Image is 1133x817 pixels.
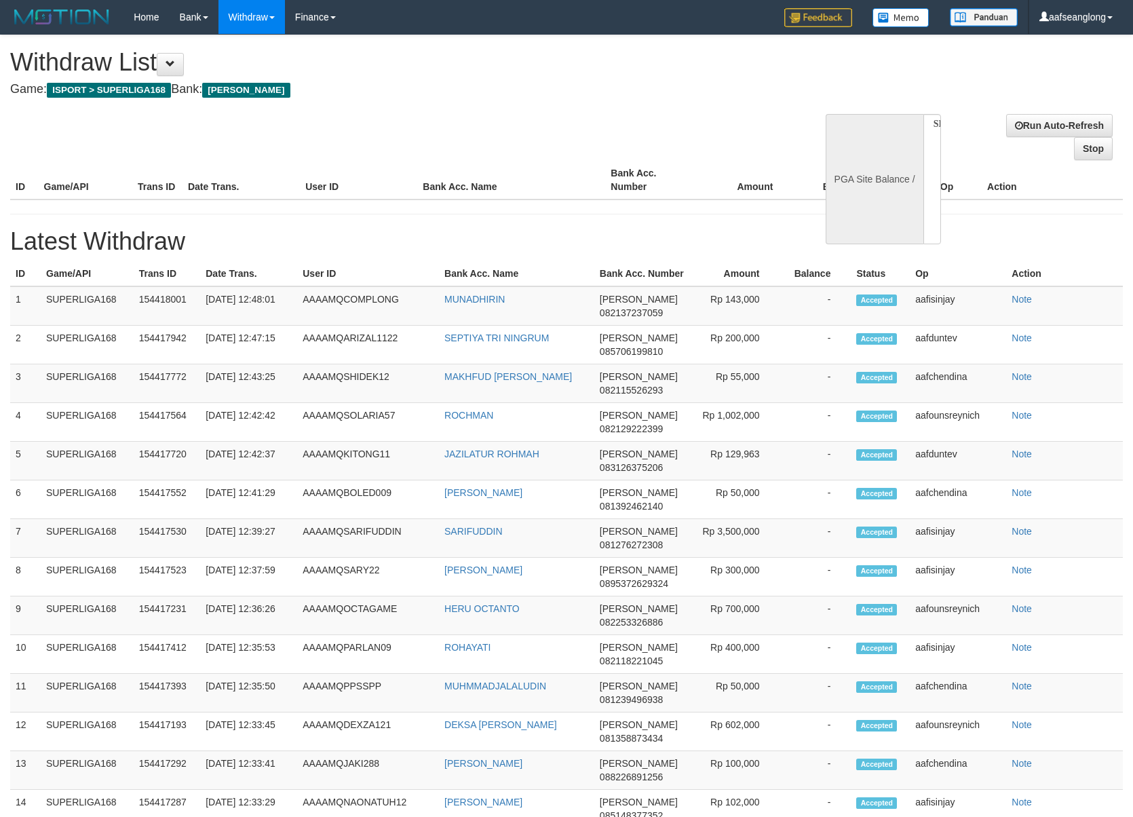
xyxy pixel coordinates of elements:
td: Rp 200,000 [696,326,780,364]
span: 082118221045 [600,655,663,666]
a: Note [1012,642,1032,653]
td: aafduntev [910,326,1006,364]
td: 154417193 [134,712,200,751]
td: [DATE] 12:48:01 [200,286,297,326]
td: Rp 400,000 [696,635,780,674]
a: [PERSON_NAME] [444,758,522,769]
span: Accepted [856,797,897,809]
td: 9 [10,596,41,635]
td: 5 [10,442,41,480]
td: aafisinjay [910,635,1006,674]
span: [PERSON_NAME] [600,797,678,807]
th: Bank Acc. Number [605,161,699,199]
th: Date Trans. [183,161,300,199]
span: 088226891256 [600,772,663,782]
th: Action [982,161,1123,199]
td: 8 [10,558,41,596]
span: [PERSON_NAME] [600,449,678,459]
td: 154417552 [134,480,200,519]
td: - [780,635,851,674]
td: Rp 129,963 [696,442,780,480]
td: - [780,712,851,751]
th: Action [1006,261,1123,286]
span: Accepted [856,488,897,499]
td: 13 [10,751,41,790]
td: [DATE] 12:33:45 [200,712,297,751]
h1: Withdraw List [10,49,742,76]
td: Rp 50,000 [696,674,780,712]
th: User ID [300,161,417,199]
td: 154417523 [134,558,200,596]
img: Feedback.jpg [784,8,852,27]
a: Note [1012,797,1032,807]
span: 081392462140 [600,501,663,512]
a: Note [1012,487,1032,498]
th: Status [851,261,910,286]
th: Amount [699,161,794,199]
a: ROHAYATI [444,642,491,653]
th: Op [910,261,1006,286]
a: Note [1012,294,1032,305]
td: 154417720 [134,442,200,480]
span: [PERSON_NAME] [600,371,678,382]
th: Amount [696,261,780,286]
th: Date Trans. [200,261,297,286]
td: 154417412 [134,635,200,674]
a: ROCHMAN [444,410,493,421]
td: [DATE] 12:35:53 [200,635,297,674]
td: - [780,480,851,519]
span: [PERSON_NAME] [600,410,678,421]
span: 082129222399 [600,423,663,434]
td: AAAAMQCOMPLONG [297,286,439,326]
td: aafisinjay [910,558,1006,596]
td: 4 [10,403,41,442]
td: SUPERLIGA168 [41,286,134,326]
img: Button%20Memo.svg [872,8,929,27]
a: MAKHFUD [PERSON_NAME] [444,371,572,382]
td: - [780,596,851,635]
a: [PERSON_NAME] [444,797,522,807]
span: [PERSON_NAME] [600,681,678,691]
td: 154417564 [134,403,200,442]
td: 10 [10,635,41,674]
td: 2 [10,326,41,364]
td: [DATE] 12:41:29 [200,480,297,519]
span: 081276272308 [600,539,663,550]
span: Accepted [856,720,897,731]
td: - [780,442,851,480]
td: [DATE] 12:42:37 [200,442,297,480]
th: Balance [780,261,851,286]
a: Note [1012,603,1032,614]
a: SARIFUDDIN [444,526,503,537]
span: Accepted [856,449,897,461]
a: MUNADHIRIN [444,294,505,305]
span: [PERSON_NAME] [600,642,678,653]
td: [DATE] 12:42:42 [200,403,297,442]
td: - [780,751,851,790]
td: AAAAMQOCTAGAME [297,596,439,635]
span: [PERSON_NAME] [600,294,678,305]
td: AAAAMQDEXZA121 [297,712,439,751]
span: Accepted [856,604,897,615]
h4: Game: Bank: [10,83,742,96]
td: [DATE] 12:43:25 [200,364,297,403]
th: Bank Acc. Name [417,161,605,199]
a: Note [1012,526,1032,537]
span: Accepted [856,527,897,538]
td: Rp 1,002,000 [696,403,780,442]
a: [PERSON_NAME] [444,487,522,498]
span: [PERSON_NAME] [600,332,678,343]
td: 11 [10,674,41,712]
td: SUPERLIGA168 [41,364,134,403]
td: 154417530 [134,519,200,558]
td: aafchendina [910,674,1006,712]
a: Stop [1074,137,1113,160]
td: - [780,326,851,364]
td: 7 [10,519,41,558]
td: SUPERLIGA168 [41,519,134,558]
span: [PERSON_NAME] [600,758,678,769]
span: [PERSON_NAME] [600,487,678,498]
td: AAAAMQPPSSPP [297,674,439,712]
td: SUPERLIGA168 [41,558,134,596]
a: Note [1012,332,1032,343]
